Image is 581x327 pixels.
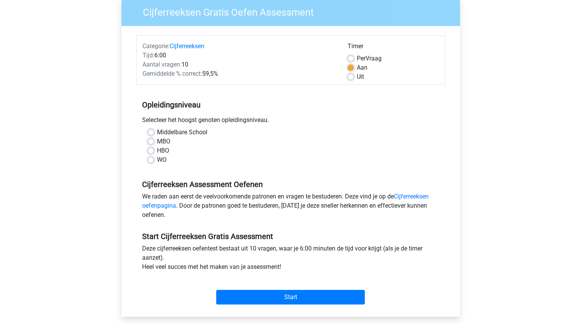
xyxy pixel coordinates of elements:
[137,60,342,69] div: 10
[170,42,204,50] a: Cijferreeksen
[136,192,445,223] div: We raden aan eerst de veelvoorkomende patronen en vragen te bestuderen. Deze vind je op de . Door...
[216,290,365,304] input: Start
[142,97,439,112] h5: Opleidingsniveau
[142,42,170,50] span: Categorie:
[157,137,170,146] label: MBO
[142,52,154,59] span: Tijd:
[157,146,169,155] label: HBO
[137,51,342,60] div: 6:00
[357,72,364,81] label: Uit
[142,61,181,68] span: Aantal vragen:
[357,55,366,62] span: Per
[157,128,207,137] label: Middelbare School
[136,116,445,128] div: Selecteer het hoogst genoten opleidingsniveau.
[137,69,342,78] div: 59,5%
[348,42,439,54] div: Timer
[157,155,167,164] label: WO
[142,232,439,241] h5: Start Cijferreeksen Gratis Assessment
[357,54,382,63] label: Vraag
[357,63,367,72] label: Aan
[142,180,439,189] h5: Cijferreeksen Assessment Oefenen
[136,244,445,275] div: Deze cijferreeksen oefentest bestaat uit 10 vragen, waar je 6:00 minuten de tijd voor krijgt (als...
[142,70,202,77] span: Gemiddelde % correct:
[134,3,454,18] h3: Cijferreeksen Gratis Oefen Assessment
